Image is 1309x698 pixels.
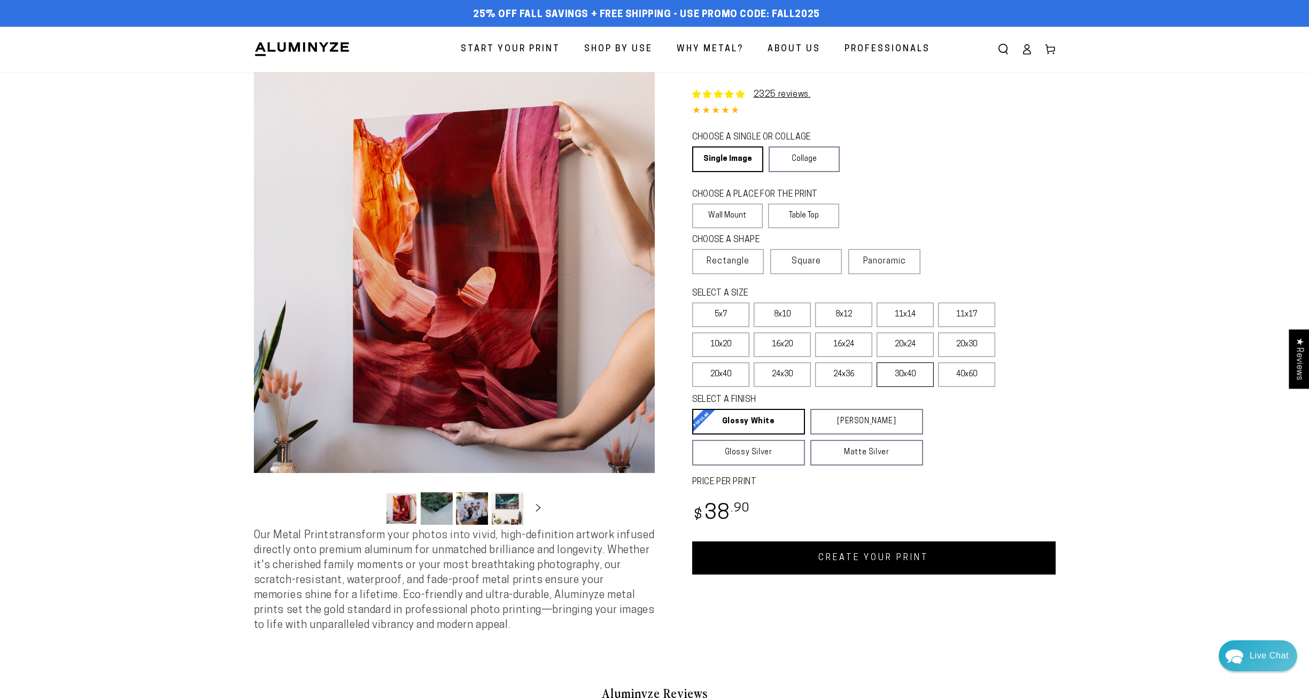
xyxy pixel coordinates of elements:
a: Professionals [836,35,938,64]
span: $ [694,508,703,523]
bdi: 38 [692,503,750,524]
label: 20x24 [877,332,934,357]
div: Click to open Judge.me floating reviews tab [1289,329,1309,389]
a: Collage [769,146,840,172]
span: Why Metal? [677,42,743,57]
div: Chat widget toggle [1219,640,1297,671]
label: Table Top [768,204,839,228]
span: Start Your Print [461,42,560,57]
a: Matte Silver [810,440,923,466]
label: 20x30 [938,332,995,357]
label: 11x14 [877,303,934,327]
label: 11x17 [938,303,995,327]
div: 4.85 out of 5.0 stars [692,104,1056,119]
a: Single Image [692,146,763,172]
label: 10x20 [692,332,749,357]
label: 30x40 [877,362,934,387]
span: Shop By Use [584,42,653,57]
span: Rectangle [707,255,749,268]
button: Load image 3 in gallery view [456,492,488,525]
a: [PERSON_NAME] [810,409,923,435]
button: Slide left [359,497,382,520]
a: CREATE YOUR PRINT [692,541,1056,575]
span: Professionals [845,42,930,57]
img: Aluminyze [254,41,350,57]
label: 24x30 [754,362,811,387]
span: Panoramic [863,257,906,266]
media-gallery: Gallery Viewer [254,72,655,528]
span: Our Metal Prints transform your photos into vivid, high-definition artwork infused directly onto ... [254,530,655,631]
div: Contact Us Directly [1250,640,1289,671]
label: Wall Mount [692,204,763,228]
a: Glossy Silver [692,440,805,466]
legend: CHOOSE A SHAPE [692,234,831,246]
span: About Us [768,42,820,57]
label: 8x10 [754,303,811,327]
label: 40x60 [938,362,995,387]
label: 20x40 [692,362,749,387]
a: Shop By Use [576,35,661,64]
a: About Us [760,35,828,64]
label: PRICE PER PRINT [692,476,1056,488]
label: 16x20 [754,332,811,357]
label: 24x36 [815,362,872,387]
sup: .90 [731,502,750,515]
a: 2325 reviews. [754,90,811,99]
button: Slide right [526,497,550,520]
legend: SELECT A SIZE [692,288,906,300]
label: 5x7 [692,303,749,327]
legend: CHOOSE A SINGLE OR COLLAGE [692,131,830,144]
label: 8x12 [815,303,872,327]
button: Load image 4 in gallery view [491,492,523,525]
legend: CHOOSE A PLACE FOR THE PRINT [692,189,830,201]
label: 16x24 [815,332,872,357]
summary: Search our site [992,37,1015,61]
a: Glossy White [692,409,805,435]
button: Load image 1 in gallery view [385,492,417,525]
button: Load image 2 in gallery view [421,492,453,525]
legend: SELECT A FINISH [692,394,897,406]
a: Why Metal? [669,35,752,64]
a: Start Your Print [453,35,568,64]
span: Square [792,255,821,268]
span: 25% off FALL Savings + Free Shipping - Use Promo Code: FALL2025 [473,9,820,21]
